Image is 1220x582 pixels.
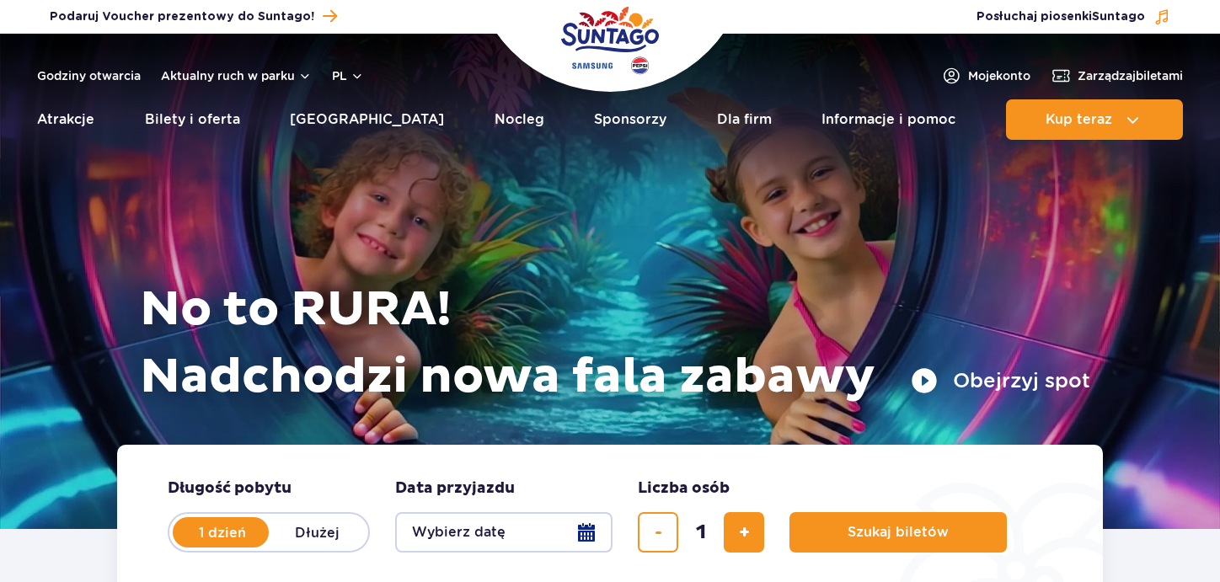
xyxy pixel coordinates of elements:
button: Obejrzyj spot [911,367,1090,394]
button: usuń bilet [638,512,678,553]
span: Długość pobytu [168,478,292,499]
a: Nocleg [495,99,544,140]
span: Suntago [1092,11,1145,23]
span: Liczba osób [638,478,730,499]
a: Informacje i pomoc [821,99,955,140]
input: liczba biletów [681,512,721,553]
button: dodaj bilet [724,512,764,553]
a: [GEOGRAPHIC_DATA] [290,99,444,140]
button: pl [332,67,364,84]
h1: No to RURA! Nadchodzi nowa fala zabawy [140,276,1090,411]
button: Aktualny ruch w parku [161,69,312,83]
span: Kup teraz [1046,112,1112,127]
span: Posłuchaj piosenki [977,8,1145,25]
span: Zarządzaj biletami [1078,67,1183,84]
a: Godziny otwarcia [37,67,141,84]
button: Posłuchaj piosenkiSuntago [977,8,1170,25]
span: Podaruj Voucher prezentowy do Suntago! [50,8,314,25]
a: Bilety i oferta [145,99,240,140]
label: 1 dzień [174,515,270,550]
a: Sponsorzy [594,99,666,140]
label: Dłużej [269,515,365,550]
span: Data przyjazdu [395,478,515,499]
button: Wybierz datę [395,512,613,553]
a: Zarządzajbiletami [1051,66,1183,86]
a: Podaruj Voucher prezentowy do Suntago! [50,5,337,28]
a: Mojekonto [941,66,1030,86]
button: Kup teraz [1006,99,1183,140]
button: Szukaj biletów [789,512,1007,553]
span: Szukaj biletów [848,525,949,540]
a: Dla firm [717,99,772,140]
span: Moje konto [968,67,1030,84]
a: Atrakcje [37,99,94,140]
